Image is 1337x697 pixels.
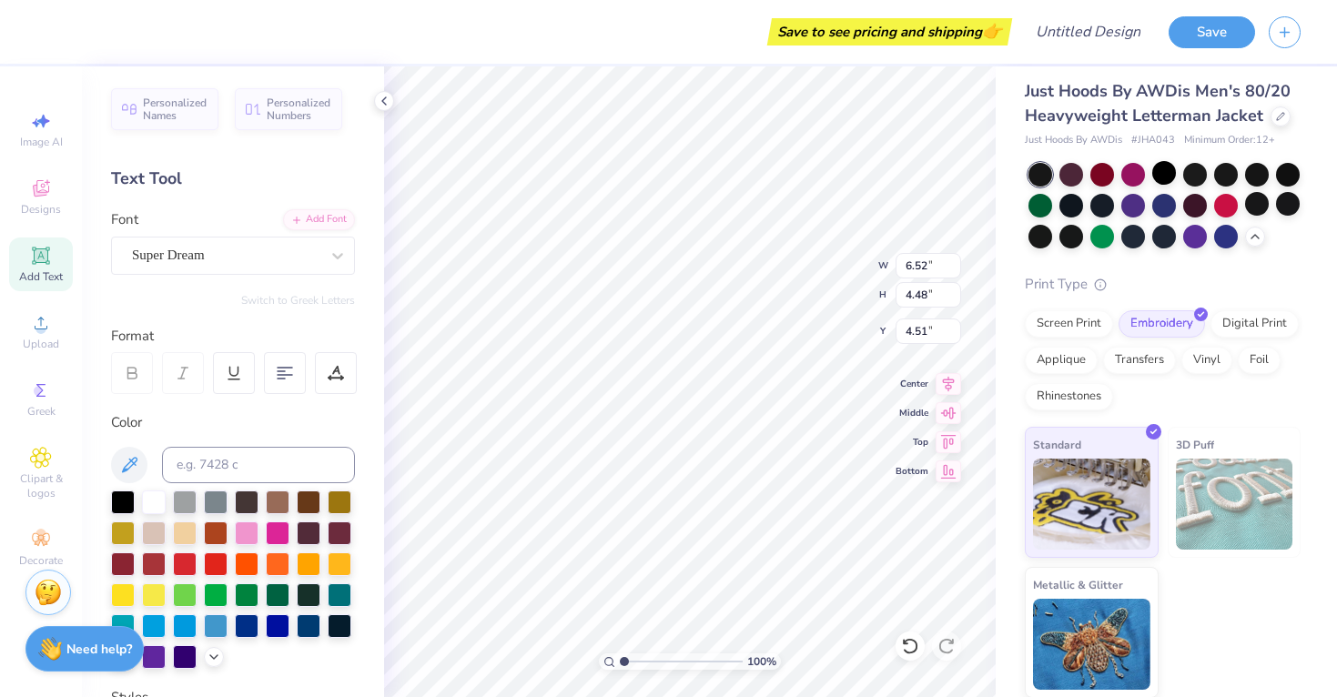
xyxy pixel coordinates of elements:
div: Screen Print [1025,310,1113,338]
div: Text Tool [111,167,355,191]
div: Digital Print [1210,310,1299,338]
span: Personalized Names [143,96,208,122]
span: Greek [27,404,56,419]
span: Add Text [19,269,63,284]
img: 3D Puff [1176,459,1293,550]
span: Minimum Order: 12 + [1184,133,1275,148]
span: 👉 [982,20,1002,42]
span: Personalized Numbers [267,96,331,122]
input: e.g. 7428 c [162,447,355,483]
span: Middle [896,407,928,419]
span: 3D Puff [1176,435,1214,454]
span: Standard [1033,435,1081,454]
span: 100 % [747,653,776,670]
button: Save [1169,16,1255,48]
span: Clipart & logos [9,471,73,500]
span: Metallic & Glitter [1033,575,1123,594]
img: Metallic & Glitter [1033,599,1150,690]
div: Save to see pricing and shipping [772,18,1008,45]
strong: Need help? [66,641,132,658]
span: Upload [23,337,59,351]
input: Untitled Design [1021,14,1155,50]
span: Image AI [20,135,63,149]
div: Add Font [283,209,355,230]
label: Font [111,209,138,230]
div: Foil [1238,347,1281,374]
span: Top [896,436,928,449]
div: Rhinestones [1025,383,1113,410]
div: Applique [1025,347,1098,374]
button: Switch to Greek Letters [241,293,355,308]
div: Format [111,326,357,347]
img: Standard [1033,459,1150,550]
div: Color [111,412,355,433]
div: Transfers [1103,347,1176,374]
div: Embroidery [1119,310,1205,338]
div: Vinyl [1181,347,1232,374]
span: Decorate [19,553,63,568]
span: # JHA043 [1131,133,1175,148]
span: Designs [21,202,61,217]
div: Print Type [1025,274,1301,295]
span: Just Hoods By AWDis [1025,133,1122,148]
span: Center [896,378,928,390]
span: Bottom [896,465,928,478]
span: Just Hoods By AWDis Men's 80/20 Heavyweight Letterman Jacket [1025,80,1291,126]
